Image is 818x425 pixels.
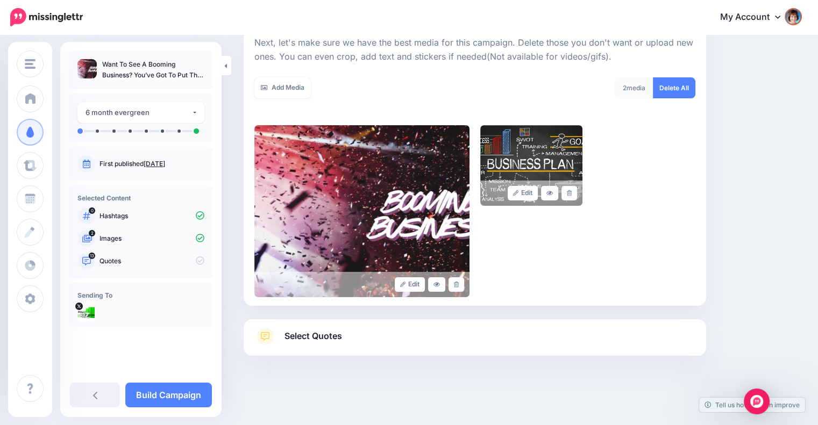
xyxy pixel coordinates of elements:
[653,77,695,98] a: Delete All
[99,211,204,221] p: Hashtags
[89,207,95,214] span: 0
[25,59,35,69] img: menu.png
[623,84,627,92] span: 2
[254,36,695,64] p: Next, let's make sure we have the best media for this campaign. Delete those you don't want or up...
[77,194,204,202] h4: Selected Content
[89,230,95,236] span: 2
[86,106,191,119] div: 6 month evergreen
[395,277,425,292] a: Edit
[254,77,311,98] a: Add Media
[99,256,204,266] p: Quotes
[508,186,538,200] a: Edit
[77,291,204,299] h4: Sending To
[10,8,83,26] img: Missinglettr
[615,77,653,98] div: media
[144,160,165,168] a: [DATE]
[699,398,805,412] a: Tell us how we can improve
[744,388,770,414] div: Open Intercom Messenger
[102,59,204,81] p: Want To See A Booming Business? You’ve Got To Put The Effort In
[480,125,582,206] img: 3YDEXQ054WRZ9TAS42I9HYOZM5V4BPNM_large.jpg
[89,253,95,259] span: 13
[99,159,204,169] p: First published
[709,4,802,31] a: My Account
[254,31,695,297] div: Select Media
[254,125,470,297] img: d281a9fb30f3e9fa9d9752cfba6152da_large.jpg
[77,59,97,78] img: d281a9fb30f3e9fa9d9752cfba6152da_thumb.jpg
[77,102,204,123] button: 6 month evergreen
[254,328,695,356] a: Select Quotes
[77,305,95,322] img: XSPZE6w9-66473.jpg
[99,234,204,243] p: Images
[284,329,342,343] span: Select Quotes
